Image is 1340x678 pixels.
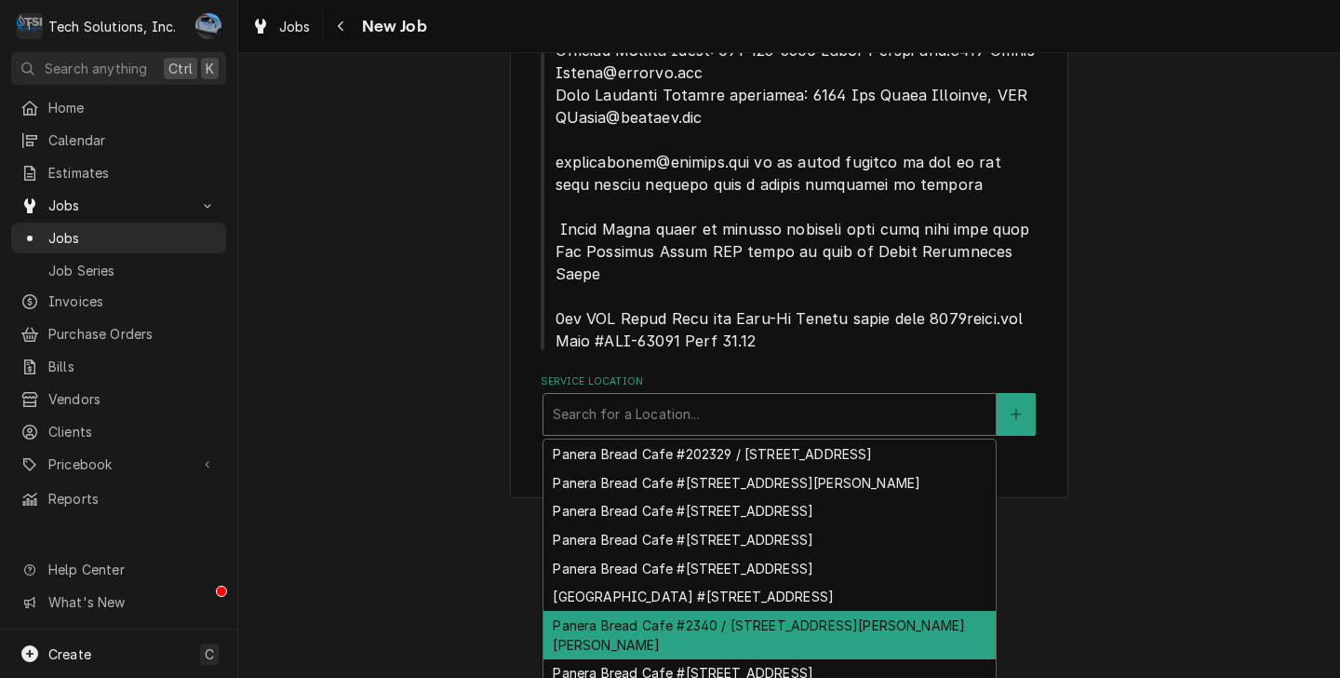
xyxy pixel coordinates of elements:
[356,14,427,39] span: New Job
[11,384,226,414] a: Vendors
[48,357,217,376] span: Bills
[11,190,226,221] a: Go to Jobs
[11,157,226,188] a: Estimates
[11,255,226,286] a: Job Series
[1011,408,1022,421] svg: Create New Location
[48,98,217,117] span: Home
[11,125,226,156] a: Calendar
[543,496,996,525] div: Panera Bread Cafe #[STREET_ADDRESS]
[541,374,1038,435] div: Service Location
[195,13,221,39] div: Joe Paschal's Avatar
[48,324,217,344] span: Purchase Orders
[48,261,217,280] span: Job Series
[543,554,996,583] div: Panera Bread Cafe #[STREET_ADDRESS]
[543,611,996,659] div: Panera Bread Cafe #2340 / [STREET_ADDRESS][PERSON_NAME][PERSON_NAME]
[11,52,226,85] button: Search anythingCtrlK
[48,646,91,662] span: Create
[11,319,226,349] a: Purchase Orders
[48,389,217,409] span: Vendors
[168,59,193,78] span: Ctrl
[48,422,217,441] span: Clients
[48,489,217,508] span: Reports
[541,374,1038,389] label: Service Location
[195,13,221,39] div: JP
[48,228,217,248] span: Jobs
[11,554,226,585] a: Go to Help Center
[543,582,996,611] div: [GEOGRAPHIC_DATA] #[STREET_ADDRESS]
[11,449,226,480] a: Go to Pricebook
[11,587,226,617] a: Go to What's New
[48,163,217,183] span: Estimates
[997,393,1036,436] button: Create New Location
[244,11,318,42] a: Jobs
[48,196,189,215] span: Jobs
[48,17,176,36] div: Tech Solutions, Inc.
[48,592,215,612] span: What's New
[48,454,189,474] span: Pricebook
[543,440,996,468] div: Panera Bread Cafe #202329 / [STREET_ADDRESS]
[17,13,43,39] div: Tech Solutions, Inc.'s Avatar
[543,468,996,497] div: Panera Bread Cafe #[STREET_ADDRESS][PERSON_NAME]
[11,351,226,382] a: Bills
[11,286,226,317] a: Invoices
[11,92,226,123] a: Home
[45,59,147,78] span: Search anything
[327,11,356,41] button: Navigate back
[543,525,996,554] div: Panera Bread Cafe #[STREET_ADDRESS]
[206,59,214,78] span: K
[279,17,311,36] span: Jobs
[11,223,226,253] a: Jobs
[48,292,217,311] span: Invoices
[48,130,217,150] span: Calendar
[11,483,226,514] a: Reports
[205,644,214,664] span: C
[17,13,43,39] div: T
[11,416,226,447] a: Clients
[48,560,215,579] span: Help Center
